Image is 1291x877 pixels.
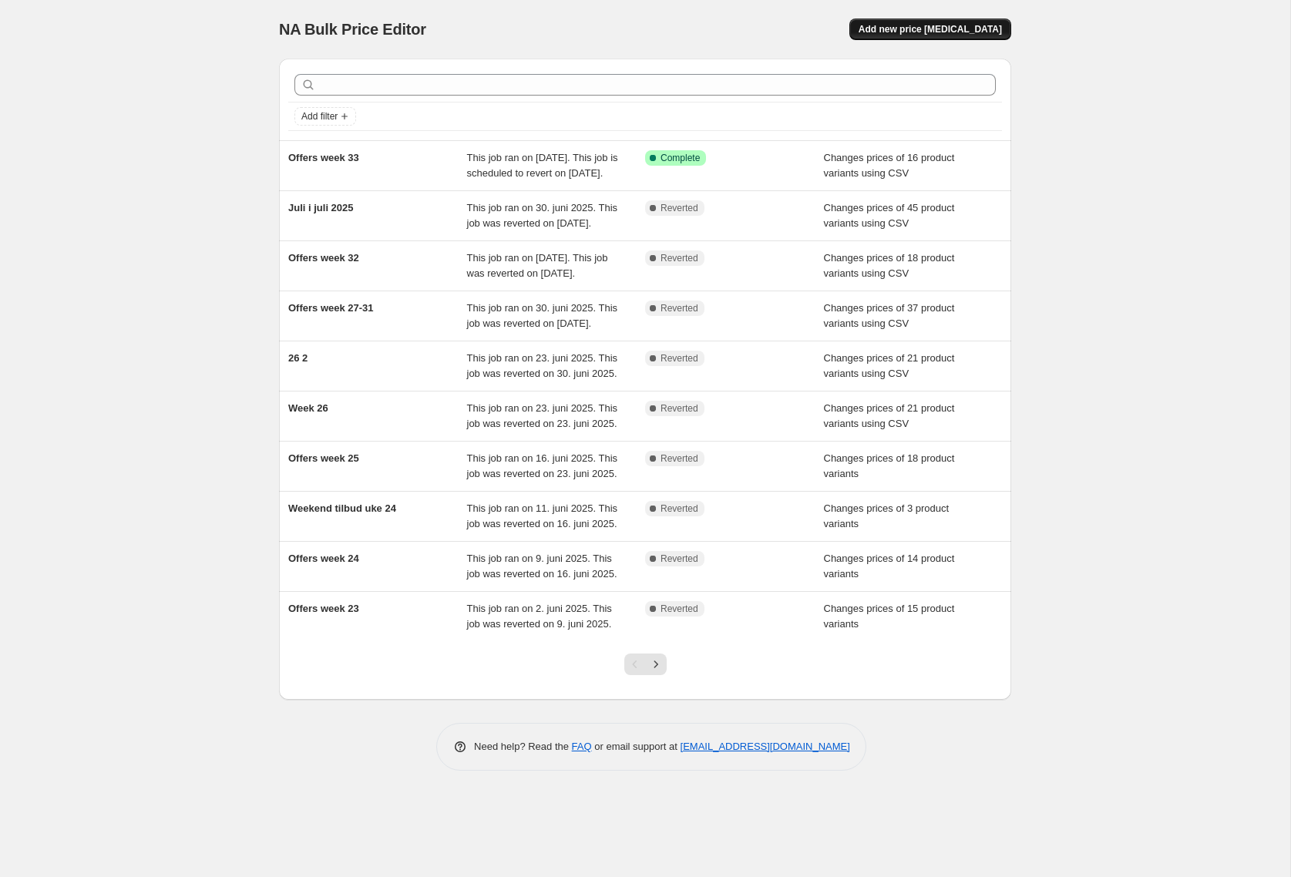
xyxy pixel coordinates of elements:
[467,603,612,630] span: This job ran on 2. juni 2025. This job was reverted on 9. juni 2025.
[288,152,359,163] span: Offers week 33
[661,202,698,214] span: Reverted
[467,302,618,329] span: This job ran on 30. juni 2025. This job was reverted on [DATE].
[467,202,618,229] span: This job ran on 30. juni 2025. This job was reverted on [DATE].
[824,152,955,179] span: Changes prices of 16 product variants using CSV
[467,252,608,279] span: This job ran on [DATE]. This job was reverted on [DATE].
[849,18,1011,40] button: Add new price [MEDICAL_DATA]
[681,741,850,752] a: [EMAIL_ADDRESS][DOMAIN_NAME]
[467,352,618,379] span: This job ran on 23. juni 2025. This job was reverted on 30. juni 2025.
[467,452,618,479] span: This job ran on 16. juni 2025. This job was reverted on 23. juni 2025.
[824,402,955,429] span: Changes prices of 21 product variants using CSV
[661,502,698,515] span: Reverted
[467,502,618,529] span: This job ran on 11. juni 2025. This job was reverted on 16. juni 2025.
[661,252,698,264] span: Reverted
[824,502,950,529] span: Changes prices of 3 product variants
[661,452,698,465] span: Reverted
[824,553,955,580] span: Changes prices of 14 product variants
[824,352,955,379] span: Changes prices of 21 product variants using CSV
[661,603,698,615] span: Reverted
[288,402,328,414] span: Week 26
[467,152,618,179] span: This job ran on [DATE]. This job is scheduled to revert on [DATE].
[279,21,426,38] span: NA Bulk Price Editor
[661,553,698,565] span: Reverted
[624,654,667,675] nav: Pagination
[288,352,308,364] span: 26 2
[288,553,359,564] span: Offers week 24
[824,302,955,329] span: Changes prices of 37 product variants using CSV
[288,202,354,213] span: Juli i juli 2025
[288,452,359,464] span: Offers week 25
[301,110,338,123] span: Add filter
[824,202,955,229] span: Changes prices of 45 product variants using CSV
[288,603,359,614] span: Offers week 23
[645,654,667,675] button: Next
[859,23,1002,35] span: Add new price [MEDICAL_DATA]
[824,252,955,279] span: Changes prices of 18 product variants using CSV
[824,452,955,479] span: Changes prices of 18 product variants
[467,402,618,429] span: This job ran on 23. juni 2025. This job was reverted on 23. juni 2025.
[572,741,592,752] a: FAQ
[661,152,700,164] span: Complete
[288,252,359,264] span: Offers week 32
[661,352,698,365] span: Reverted
[661,402,698,415] span: Reverted
[474,741,572,752] span: Need help? Read the
[294,107,356,126] button: Add filter
[824,603,955,630] span: Changes prices of 15 product variants
[288,502,396,514] span: Weekend tilbud uke 24
[288,302,374,314] span: Offers week 27-31
[661,302,698,314] span: Reverted
[467,553,617,580] span: This job ran on 9. juni 2025. This job was reverted on 16. juni 2025.
[592,741,681,752] span: or email support at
